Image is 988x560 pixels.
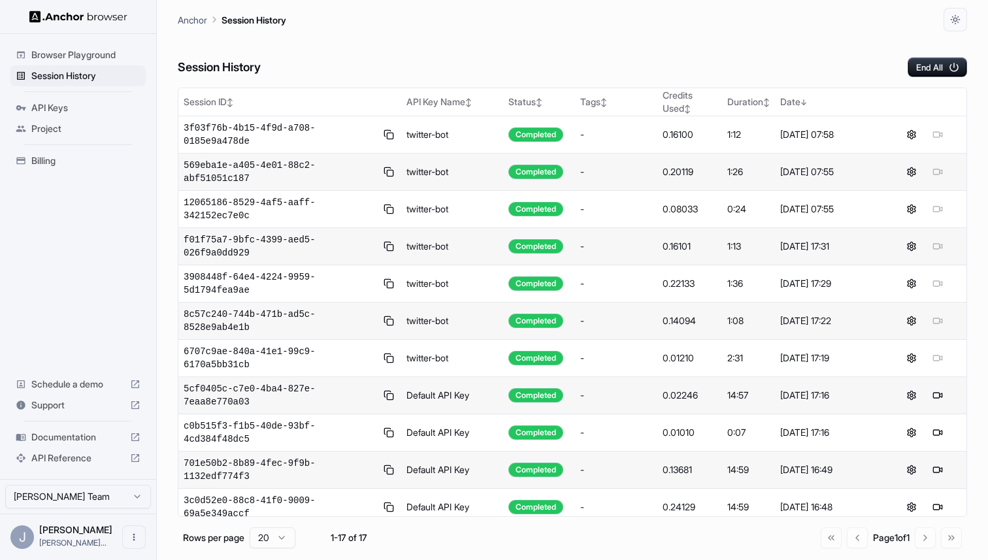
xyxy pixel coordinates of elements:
[780,389,878,402] div: [DATE] 17:16
[31,452,125,465] span: API Reference
[401,303,503,340] td: twitter-bot
[31,101,140,114] span: API Keys
[663,165,717,178] div: 0.20119
[580,426,653,439] div: -
[122,525,146,549] button: Open menu
[763,97,770,107] span: ↕
[663,352,717,365] div: 0.01210
[580,277,653,290] div: -
[401,452,503,489] td: Default API Key
[727,165,770,178] div: 1:26
[780,314,878,327] div: [DATE] 17:22
[316,531,382,544] div: 1-17 of 17
[727,128,770,141] div: 1:12
[508,95,570,108] div: Status
[10,65,146,86] div: Session History
[401,340,503,377] td: twitter-bot
[401,265,503,303] td: twitter-bot
[780,352,878,365] div: [DATE] 17:19
[31,122,140,135] span: Project
[580,240,653,253] div: -
[684,104,691,114] span: ↕
[184,382,376,408] span: 5cf0405c-c7e0-4ba4-827e-7eaa8e770a03
[184,308,376,334] span: 8c57c240-744b-471b-ad5c-8528e9ab4e1b
[873,531,910,544] div: Page 1 of 1
[10,525,34,549] div: J
[601,97,607,107] span: ↕
[780,203,878,216] div: [DATE] 07:55
[178,13,207,27] p: Anchor
[31,399,125,412] span: Support
[663,314,717,327] div: 0.14094
[663,501,717,514] div: 0.24129
[10,97,146,118] div: API Keys
[780,463,878,476] div: [DATE] 16:49
[508,127,563,142] div: Completed
[780,128,878,141] div: [DATE] 07:58
[663,240,717,253] div: 0.16101
[580,95,653,108] div: Tags
[401,191,503,228] td: twitter-bot
[727,426,770,439] div: 0:07
[10,374,146,395] div: Schedule a demo
[401,228,503,265] td: twitter-bot
[780,240,878,253] div: [DATE] 17:31
[184,345,376,371] span: 6707c9ae-840a-41e1-99c9-6170a5bb31cb
[727,314,770,327] div: 1:08
[580,165,653,178] div: -
[184,196,376,222] span: 12065186-8529-4af5-aaff-342152ec7e0c
[508,351,563,365] div: Completed
[780,165,878,178] div: [DATE] 07:55
[508,314,563,328] div: Completed
[663,128,717,141] div: 0.16100
[31,431,125,444] span: Documentation
[780,501,878,514] div: [DATE] 16:48
[780,95,878,108] div: Date
[10,448,146,469] div: API Reference
[184,457,376,483] span: 701e50b2-8b89-4fec-9f9b-1132edf774f3
[31,154,140,167] span: Billing
[29,10,127,23] img: Anchor Logo
[580,128,653,141] div: -
[663,389,717,402] div: 0.02246
[508,165,563,179] div: Completed
[508,463,563,477] div: Completed
[580,501,653,514] div: -
[184,159,376,185] span: 569eba1e-a405-4e01-88c2-abf51051c187
[401,154,503,191] td: twitter-bot
[222,13,286,27] p: Session History
[727,352,770,365] div: 2:31
[401,116,503,154] td: twitter-bot
[580,352,653,365] div: -
[508,276,563,291] div: Completed
[580,314,653,327] div: -
[727,501,770,514] div: 14:59
[39,524,112,535] span: John Marbach
[508,388,563,403] div: Completed
[580,389,653,402] div: -
[10,395,146,416] div: Support
[10,118,146,139] div: Project
[184,420,376,446] span: c0b515f3-f1b5-40de-93bf-4cd384f48dc5
[727,240,770,253] div: 1:13
[780,277,878,290] div: [DATE] 17:29
[184,494,376,520] span: 3c0d52e0-88c8-41f0-9009-69a5e349accf
[727,463,770,476] div: 14:59
[908,58,967,77] button: End All
[508,239,563,254] div: Completed
[508,425,563,440] div: Completed
[727,277,770,290] div: 1:36
[465,97,472,107] span: ↕
[727,203,770,216] div: 0:24
[800,97,807,107] span: ↓
[10,427,146,448] div: Documentation
[183,531,244,544] p: Rows per page
[10,44,146,65] div: Browser Playground
[727,389,770,402] div: 14:57
[31,69,140,82] span: Session History
[31,48,140,61] span: Browser Playground
[536,97,542,107] span: ↕
[10,150,146,171] div: Billing
[580,203,653,216] div: -
[184,95,396,108] div: Session ID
